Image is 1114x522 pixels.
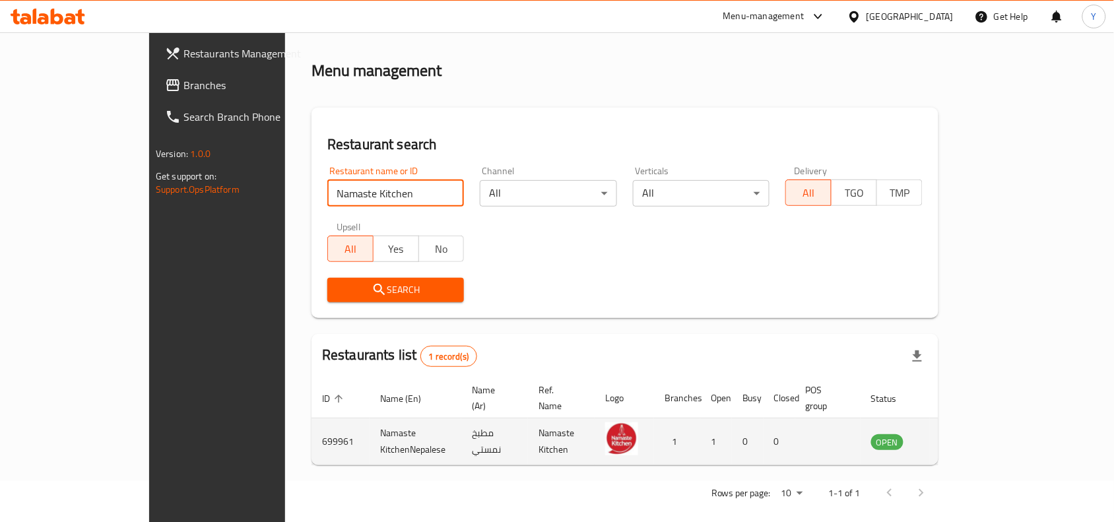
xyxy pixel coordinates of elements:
[327,135,923,154] h2: Restaurant search
[327,236,374,262] button: All
[333,240,368,259] span: All
[605,422,638,455] img: Namaste KitchenNepalese
[327,180,464,207] input: Search for restaurant name or ID..
[480,180,616,207] div: All
[785,179,832,206] button: All
[882,183,917,203] span: TMP
[154,38,335,69] a: Restaurants Management
[156,181,240,198] a: Support.OpsPlatform
[633,180,770,207] div: All
[1092,9,1097,24] span: Y
[183,46,325,61] span: Restaurants Management
[156,145,188,162] span: Version:
[154,101,335,133] a: Search Branch Phone
[337,222,361,232] label: Upsell
[311,418,370,465] td: 699961
[795,166,828,176] label: Delivery
[732,418,764,465] td: 0
[791,183,826,203] span: All
[380,391,438,407] span: Name (En)
[369,18,457,34] span: Menu management
[359,18,364,34] li: /
[183,77,325,93] span: Branches
[156,168,216,185] span: Get support on:
[373,236,419,262] button: Yes
[831,179,877,206] button: TGO
[322,391,347,407] span: ID
[829,485,861,502] p: 1-1 of 1
[418,236,465,262] button: No
[311,378,975,465] table: enhanced table
[183,109,325,125] span: Search Branch Phone
[764,418,795,465] td: 0
[461,418,528,465] td: مطبخ نمستي
[311,60,442,81] h2: Menu management
[322,345,477,367] h2: Restaurants list
[700,418,732,465] td: 1
[871,434,903,450] div: OPEN
[871,435,903,450] span: OPEN
[711,485,771,502] p: Rows per page:
[472,382,512,414] span: Name (Ar)
[806,382,845,414] span: POS group
[539,382,579,414] span: Ref. Name
[867,9,954,24] div: [GEOGRAPHIC_DATA]
[654,378,700,418] th: Branches
[654,418,700,465] td: 1
[871,391,914,407] span: Status
[776,484,808,504] div: Rows per page:
[421,350,477,363] span: 1 record(s)
[723,9,804,24] div: Menu-management
[901,341,933,372] div: Export file
[876,179,923,206] button: TMP
[420,346,478,367] div: Total records count
[370,418,461,465] td: Namaste KitchenNepalese
[764,378,795,418] th: Closed
[424,240,459,259] span: No
[700,378,732,418] th: Open
[190,145,211,162] span: 1.0.0
[930,378,975,418] th: Action
[327,278,464,302] button: Search
[338,282,453,298] span: Search
[595,378,654,418] th: Logo
[528,418,595,465] td: Namaste Kitchen
[837,183,872,203] span: TGO
[379,240,414,259] span: Yes
[732,378,764,418] th: Busy
[154,69,335,101] a: Branches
